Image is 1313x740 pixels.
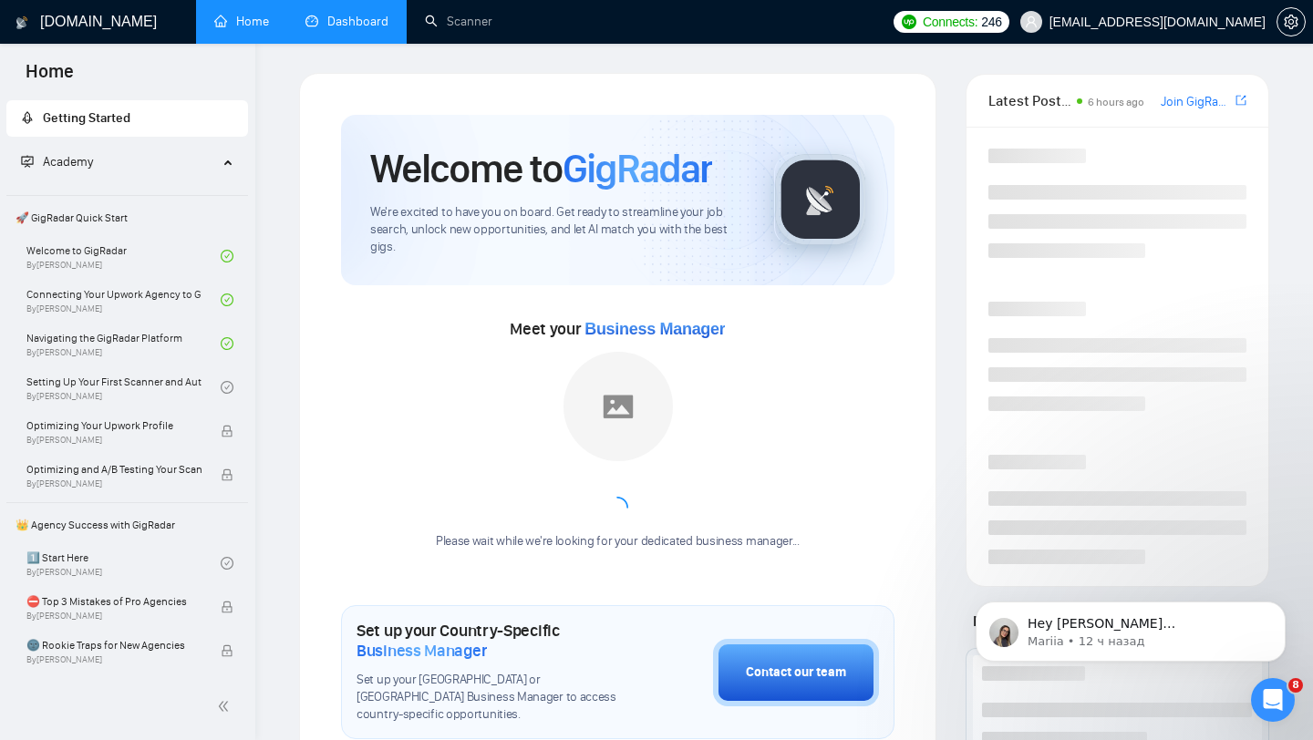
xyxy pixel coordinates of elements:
[26,324,221,364] a: Navigating the GigRadar PlatformBy[PERSON_NAME]
[948,563,1313,691] iframe: Intercom notifications сообщение
[26,592,202,611] span: ⛔ Top 3 Mistakes of Pro Agencies
[217,697,235,715] span: double-left
[8,200,246,236] span: 🚀 GigRadar Quick Start
[357,641,487,661] span: Business Manager
[1235,93,1246,108] span: export
[988,89,1071,112] span: Latest Posts from the GigRadar Community
[357,621,622,661] h1: Set up your Country-Specific
[221,337,233,350] span: check-circle
[1161,92,1232,112] a: Join GigRadar Slack Community
[16,8,28,37] img: logo
[1088,96,1144,108] span: 6 hours ago
[1235,92,1246,109] a: export
[923,12,977,32] span: Connects:
[563,144,712,193] span: GigRadar
[26,478,202,489] span: By [PERSON_NAME]
[1277,15,1306,29] a: setting
[26,543,221,583] a: 1️⃣ Start HereBy[PERSON_NAME]
[902,15,916,29] img: upwork-logo.png
[746,663,846,683] div: Contact our team
[26,416,202,435] span: Optimizing Your Upwork Profile
[510,319,725,339] span: Meet your
[221,601,233,613] span: lock
[1288,678,1303,693] span: 8
[26,236,221,276] a: Welcome to GigRadarBy[PERSON_NAME]
[26,611,202,622] span: By [PERSON_NAME]
[1025,15,1038,28] span: user
[221,293,233,306] span: check-circle
[221,468,233,481] span: lock
[21,154,93,170] span: Academy
[221,250,233,262] span: check-circle
[305,14,388,29] a: dashboardDashboard
[79,53,314,339] span: Hey [PERSON_NAME][EMAIL_ADDRESS][DOMAIN_NAME], Looks like your Upwork agency ValsyDev 🤖 AI Platfo...
[605,495,630,520] span: loading
[221,381,233,394] span: check-circle
[1277,15,1305,29] span: setting
[26,636,202,654] span: 🌚 Rookie Traps for New Agencies
[221,557,233,570] span: check-circle
[11,58,88,97] span: Home
[8,507,246,543] span: 👑 Agency Success with GigRadar
[26,280,221,320] a: Connecting Your Upwork Agency to GigRadarBy[PERSON_NAME]
[21,111,34,124] span: rocket
[357,672,622,724] span: Set up your [GEOGRAPHIC_DATA] or [GEOGRAPHIC_DATA] Business Manager to access country-specific op...
[370,144,712,193] h1: Welcome to
[563,352,673,461] img: placeholder.png
[26,654,202,665] span: By [PERSON_NAME]
[1277,7,1306,36] button: setting
[79,70,315,87] p: Message from Mariia, sent 12 ч назад
[1251,678,1295,722] iframe: Intercom live chat
[425,14,492,29] a: searchScanner
[425,533,811,550] div: Please wait while we're looking for your dedicated business manager...
[370,204,745,256] span: We're excited to have you on board. Get ready to streamline your job search, unlock new opportuni...
[221,425,233,437] span: lock
[981,12,1001,32] span: 246
[584,320,725,338] span: Business Manager
[43,154,93,170] span: Academy
[26,367,221,407] a: Setting Up Your First Scanner and Auto-BidderBy[PERSON_NAME]
[713,639,879,706] button: Contact our team
[6,100,248,137] li: Getting Started
[214,14,269,29] a: homeHome
[43,110,130,126] span: Getting Started
[775,154,866,245] img: gigradar-logo.png
[221,644,233,657] span: lock
[21,155,34,168] span: fund-projection-screen
[26,460,202,478] span: Optimizing and A/B Testing Your Scanner for Better Results
[26,435,202,446] span: By [PERSON_NAME]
